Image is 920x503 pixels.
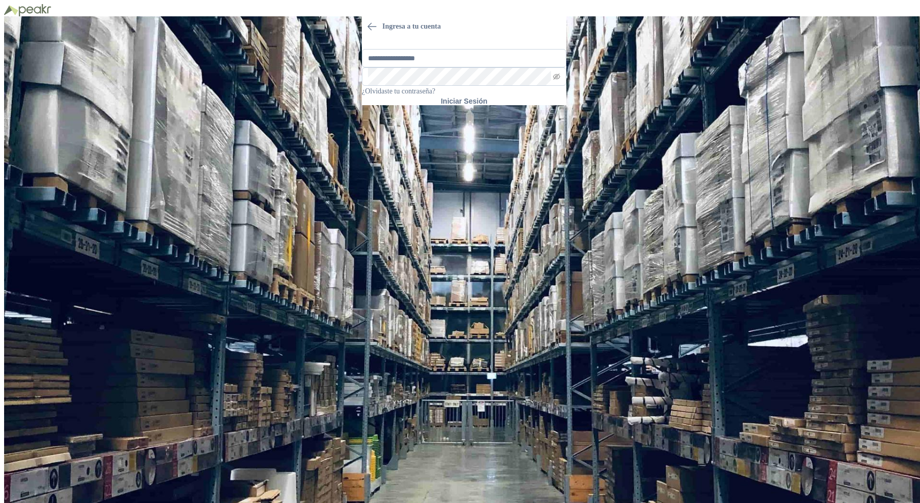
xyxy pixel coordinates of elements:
span: eye-invisible [553,73,560,80]
img: Logo [4,5,18,15]
a: ¿Olvidaste tu contraseña? [362,86,435,97]
img: Peakr [18,4,51,16]
button: Iniciar Sesión [362,97,566,105]
h2: Ingresa a tu cuenta [382,21,441,32]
